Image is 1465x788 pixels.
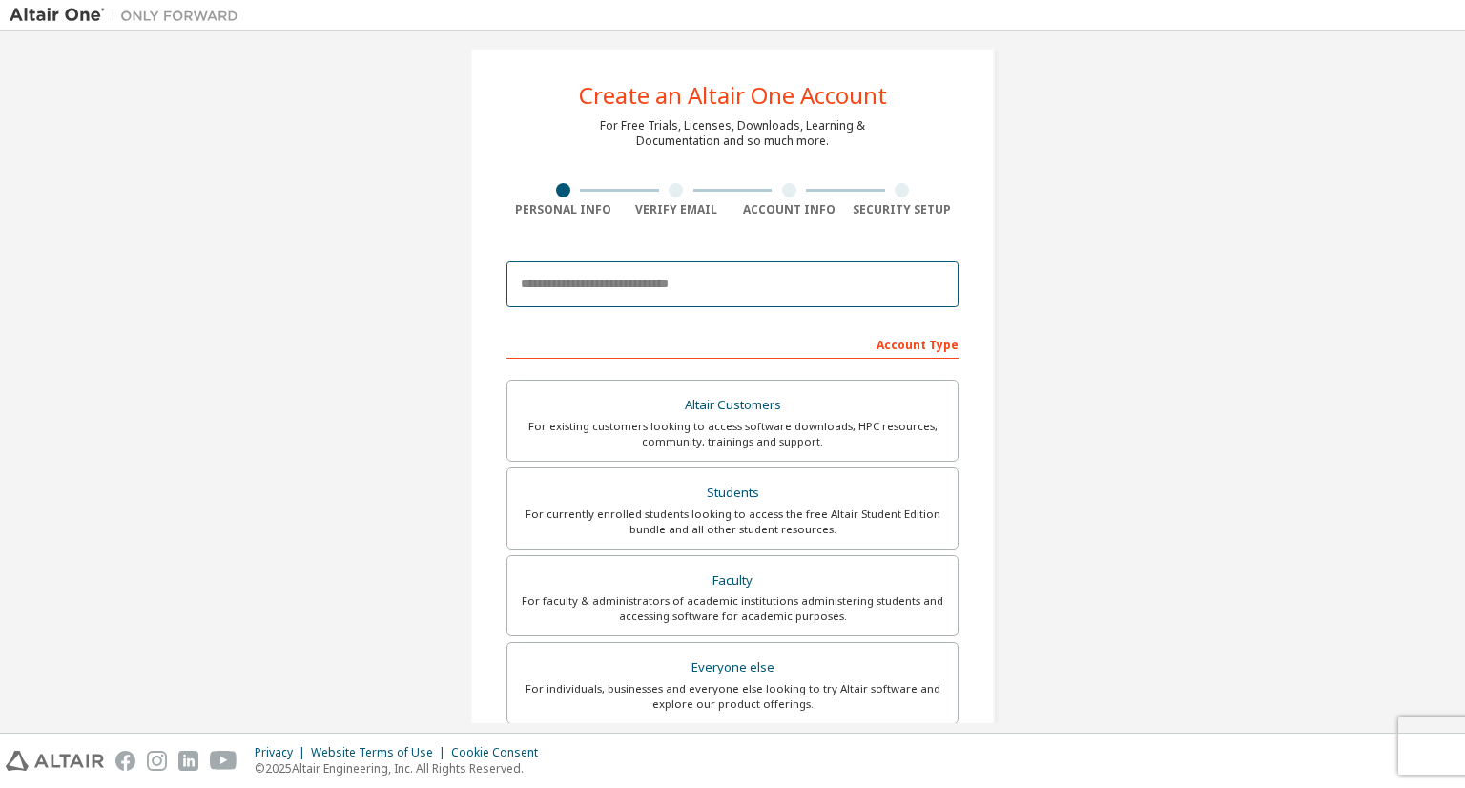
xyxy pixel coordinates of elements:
[506,328,959,359] div: Account Type
[519,568,946,594] div: Faculty
[519,480,946,507] div: Students
[732,202,846,218] div: Account Info
[255,745,311,760] div: Privacy
[210,751,237,771] img: youtube.svg
[178,751,198,771] img: linkedin.svg
[519,392,946,419] div: Altair Customers
[255,760,549,777] p: © 2025 Altair Engineering, Inc. All Rights Reserved.
[519,419,946,449] div: For existing customers looking to access software downloads, HPC resources, community, trainings ...
[846,202,959,218] div: Security Setup
[506,202,620,218] div: Personal Info
[115,751,135,771] img: facebook.svg
[519,681,946,712] div: For individuals, businesses and everyone else looking to try Altair software and explore our prod...
[579,84,887,107] div: Create an Altair One Account
[311,745,451,760] div: Website Terms of Use
[519,507,946,537] div: For currently enrolled students looking to access the free Altair Student Edition bundle and all ...
[519,654,946,681] div: Everyone else
[519,593,946,624] div: For faculty & administrators of academic institutions administering students and accessing softwa...
[451,745,549,760] div: Cookie Consent
[620,202,733,218] div: Verify Email
[10,6,248,25] img: Altair One
[600,118,865,149] div: For Free Trials, Licenses, Downloads, Learning & Documentation and so much more.
[6,751,104,771] img: altair_logo.svg
[147,751,167,771] img: instagram.svg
